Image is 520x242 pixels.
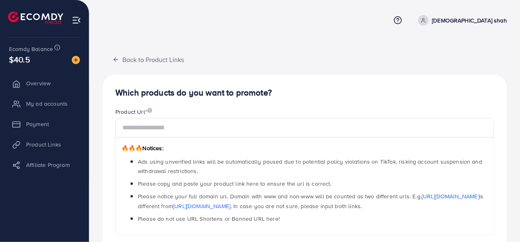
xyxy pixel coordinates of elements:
span: $40.5 [9,53,30,65]
span: Ads using unverified links will be automatically paused due to potential policy violations on Tik... [138,158,482,175]
span: Notices: [122,144,164,152]
button: Back to Product Links [102,51,194,68]
a: [URL][DOMAIN_NAME] [173,202,230,210]
a: [URL][DOMAIN_NAME] [422,192,479,200]
img: logo [8,11,63,24]
span: Please do not use URL Shortens or Banned URL here! [138,215,280,223]
span: Please notice your full domain url. Domain with www and non-www will be counted as two different ... [138,192,483,210]
img: image [147,108,152,113]
span: Ecomdy Balance [9,45,53,53]
span: 🔥🔥🔥 [122,144,142,152]
a: [DEMOGRAPHIC_DATA] shah [415,15,507,26]
span: Please copy and paste your product link here to ensure the url is correct. [138,180,332,188]
img: menu [72,16,81,25]
p: [DEMOGRAPHIC_DATA] shah [432,16,507,25]
label: Product Url [115,108,152,116]
img: image [72,56,80,64]
h4: Which products do you want to promote? [115,88,494,98]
